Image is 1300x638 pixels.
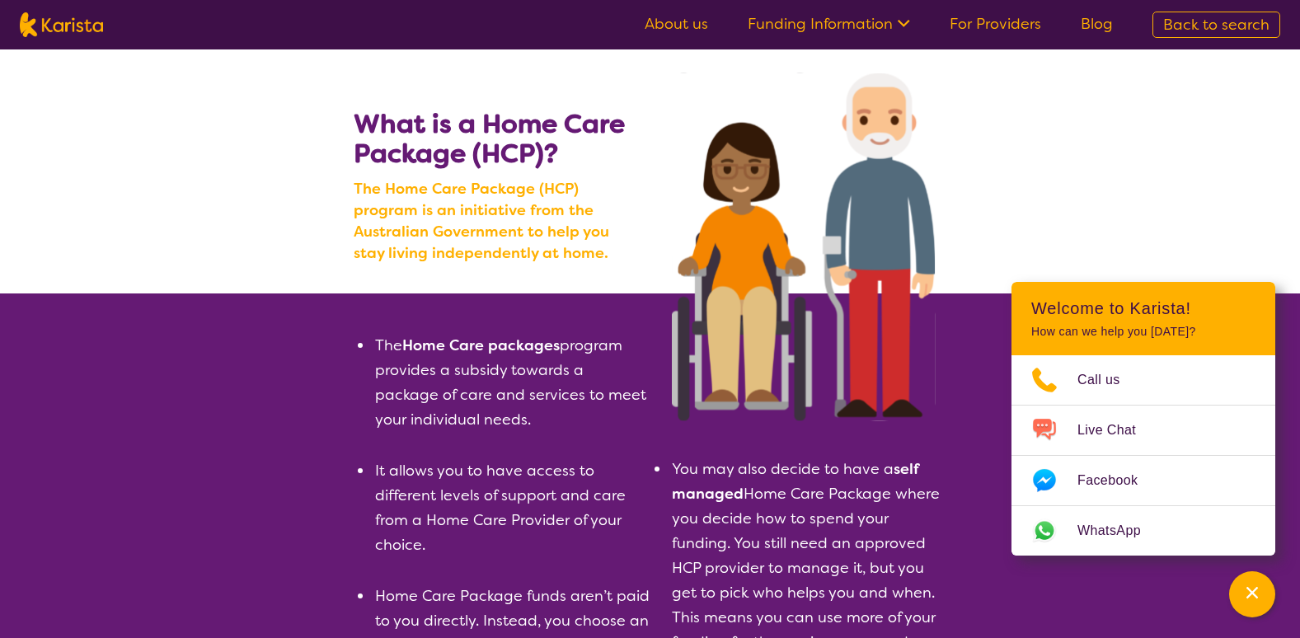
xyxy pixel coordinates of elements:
span: WhatsApp [1077,518,1161,543]
h2: Welcome to Karista! [1031,298,1255,318]
li: It allows you to have access to different levels of support and care from a Home Care Provider of... [373,458,650,557]
p: How can we help you [DATE]? [1031,325,1255,339]
a: Blog [1081,14,1113,34]
b: Home Care packages [402,335,560,355]
a: Back to search [1152,12,1280,38]
div: Channel Menu [1011,282,1275,556]
span: Call us [1077,368,1140,392]
span: Live Chat [1077,418,1156,443]
span: Back to search [1163,15,1269,35]
span: Facebook [1077,468,1157,493]
ul: Choose channel [1011,355,1275,556]
img: Search NDIS services with Karista [672,73,936,421]
button: Channel Menu [1229,571,1275,617]
a: About us [645,14,708,34]
b: self managed [672,459,919,504]
a: For Providers [950,14,1041,34]
li: The program provides a subsidy towards a package of care and services to meet your individual needs. [373,333,650,432]
a: Funding Information [748,14,910,34]
b: The Home Care Package (HCP) program is an initiative from the Australian Government to help you s... [354,178,642,264]
b: What is a Home Care Package (HCP)? [354,106,625,171]
a: Web link opens in a new tab. [1011,506,1275,556]
img: Karista logo [20,12,103,37]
